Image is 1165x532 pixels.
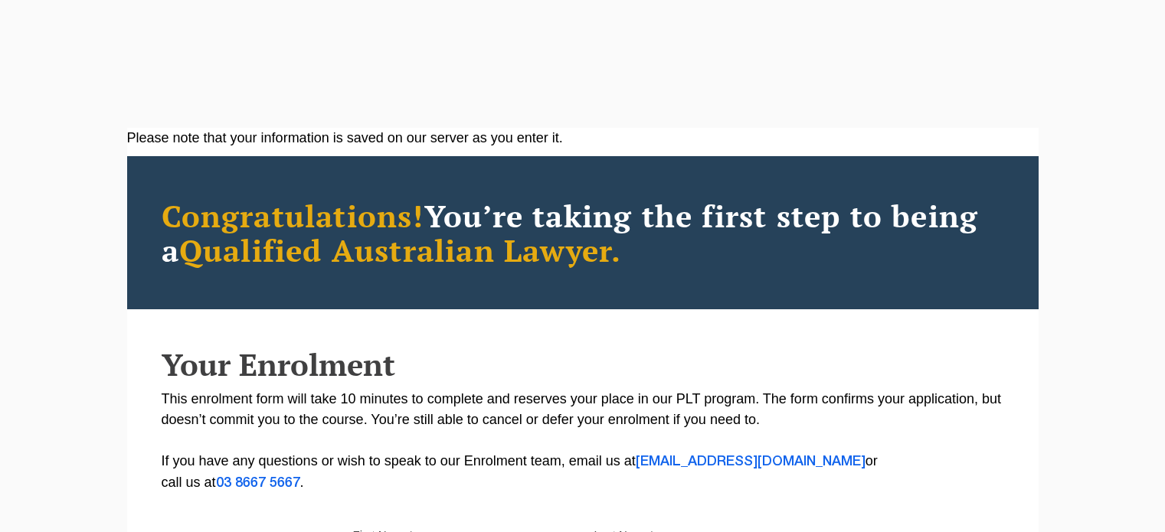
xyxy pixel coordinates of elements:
[162,389,1004,494] p: This enrolment form will take 10 minutes to complete and reserves your place in our PLT program. ...
[162,195,424,236] span: Congratulations!
[179,230,622,270] span: Qualified Australian Lawyer.
[162,348,1004,381] h2: Your Enrolment
[636,455,866,468] a: [EMAIL_ADDRESS][DOMAIN_NAME]
[162,198,1004,267] h2: You’re taking the first step to being a
[216,477,300,489] a: 03 8667 5667
[127,128,1039,149] div: Please note that your information is saved on our server as you enter it.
